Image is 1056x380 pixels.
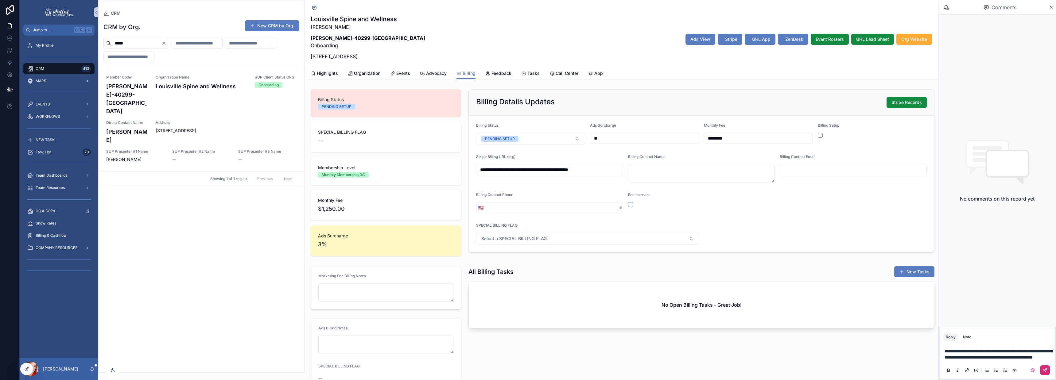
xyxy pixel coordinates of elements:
[83,148,91,156] div: 70
[476,223,518,228] span: SPECIAL BILLING FLAG
[476,154,515,159] span: Stripe Billing URL (org)
[106,149,165,154] span: SUP Presenter #1 Name
[311,15,425,23] h1: Louisville Spine and Wellness
[317,70,338,76] span: Highlights
[36,185,65,190] span: Team Resources
[36,137,55,142] span: NEW TASK
[103,23,141,31] h1: CRM by Org.
[106,128,148,144] h4: [PERSON_NAME]
[36,209,55,213] span: HQ & SOPs
[476,123,499,128] span: Billing Status
[23,40,95,51] a: My Profile
[255,75,297,80] span: SUP Client Status ORG
[476,133,585,144] button: Select Button
[816,36,844,42] span: Event Rosters
[322,172,365,178] div: Monthly Membership DC
[960,195,1035,202] h2: No comments on this record yet
[99,66,304,171] a: Member Code[PERSON_NAME]-40299-[GEOGRAPHIC_DATA]Organization NameLouisville Spine and WellnessSUP...
[725,36,737,42] span: Stripe
[463,70,476,76] span: Billing
[778,34,808,45] button: ZenDesk
[527,70,540,76] span: Tasks
[476,233,699,244] button: Select Button
[23,182,95,193] a: Team Resources
[172,156,176,163] span: --
[156,120,297,125] span: Address
[485,68,511,80] a: Feedback
[36,233,67,238] span: Billing & Cashflow
[943,333,958,341] button: Reply
[43,366,78,372] p: [PERSON_NAME]
[156,75,247,80] span: Organization Name
[36,114,60,119] span: WORKFLOWS
[238,149,297,154] span: SUP Presenter #3 Name
[161,41,169,46] button: Clear
[426,70,447,76] span: Advocacy
[111,10,121,16] span: CRM
[478,205,483,211] span: 🇺🇸
[690,36,710,42] span: Ads View
[628,192,650,197] span: Fee Increase
[491,70,511,76] span: Feedback
[588,68,603,80] a: App
[106,82,148,115] h4: [PERSON_NAME]-40299-[GEOGRAPHIC_DATA]
[23,75,95,86] a: MAPS
[36,43,53,48] span: My Profile
[23,242,95,253] a: COMPANY RESOURCES
[887,97,927,108] button: Stripe Records
[36,245,78,250] span: COMPANY RESOURCES
[23,63,95,74] a: CRM413
[311,34,425,49] p: Onboarding
[106,120,148,125] span: Direct Contact Name
[23,170,95,181] a: Team Dashboards
[318,240,454,249] span: 3%
[245,20,299,31] a: New CRM by Org.
[106,156,165,163] span: [PERSON_NAME]
[106,75,148,80] span: Member Code
[23,134,95,145] a: NEW TASK
[476,202,485,213] button: Select Button
[894,266,934,277] button: New Tasks
[481,236,547,242] span: Select a SPECIAL BILLING FLAG
[74,27,85,33] span: Ctrl
[476,192,513,197] span: Billing Contact Phone
[23,111,95,122] a: WORKFLOWS
[521,68,540,80] a: Tasks
[23,99,95,110] a: EVENTS
[44,7,74,17] img: App logo
[322,104,351,109] div: PENDING SETUP
[896,34,932,45] button: Org Website
[318,364,360,368] span: SPECIAL BILLING FLAG
[23,230,95,241] a: Billing & Cashflow
[311,23,425,31] p: [PERSON_NAME]
[891,99,922,106] span: Stripe Records
[311,68,338,80] a: Highlights
[23,218,95,229] a: Show Rates
[963,335,971,340] div: Note
[210,176,247,181] span: Showing 1 of 1 results
[23,205,95,217] a: HQ & SOPs
[87,28,91,33] span: K
[745,34,775,45] button: GHL App
[36,150,51,155] span: Task List
[456,68,476,79] a: Billing
[901,36,927,42] span: Org Website
[396,70,410,76] span: Events
[662,301,742,309] h2: No Open Billing Tasks - Great Job!
[36,79,46,83] span: MAPS
[36,173,67,178] span: Team Dashboards
[318,233,454,239] span: Ads Surcharge
[851,34,894,45] button: GHL Lead Sheet
[36,102,50,107] span: EVENTS
[156,82,247,90] h4: Louisville Spine and Wellness
[36,66,44,71] span: CRM
[549,68,578,80] a: Call Center
[20,36,98,283] div: scrollable content
[36,221,56,226] span: Show Rates
[103,10,121,16] a: CRM
[318,274,366,278] span: Marketing Fee Billing Notes
[156,128,297,134] span: [STREET_ADDRESS]
[780,154,815,159] span: Billing Contact Email
[992,4,1016,11] span: Comments
[390,68,410,80] a: Events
